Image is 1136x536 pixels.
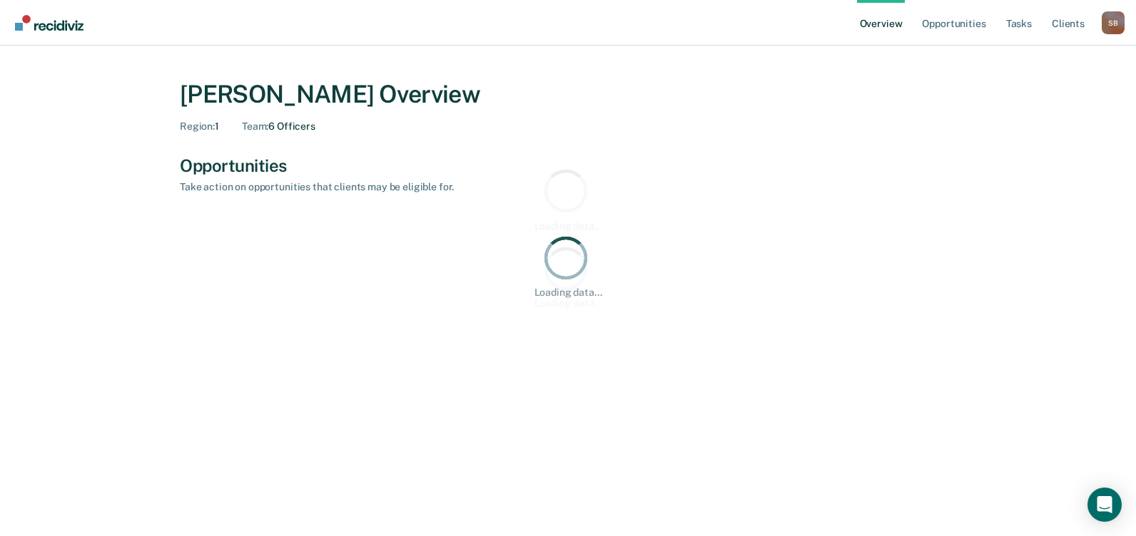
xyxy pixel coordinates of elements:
div: Open Intercom Messenger [1087,488,1122,522]
span: Region : [180,120,215,132]
div: 1 [180,120,219,133]
div: Loading data... [534,287,602,299]
button: Profile dropdown button [1102,11,1125,34]
div: 6 Officers [242,120,315,133]
img: Recidiviz [15,15,83,31]
span: Team : [242,120,268,132]
div: S B [1102,11,1125,34]
div: [PERSON_NAME] Overview [180,80,956,109]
